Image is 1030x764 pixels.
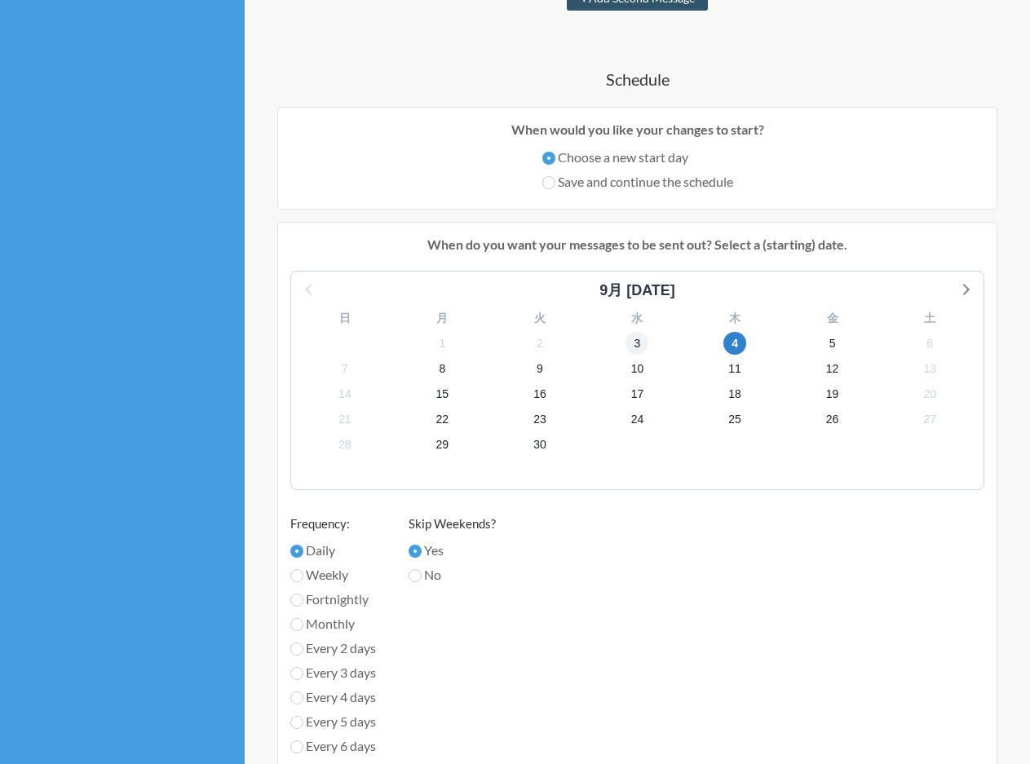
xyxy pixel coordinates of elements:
[542,148,733,167] label: Choose a new start day
[593,280,682,302] div: 9月 [DATE]
[542,152,555,165] input: Choose a new start day
[431,434,453,457] span: 2025年10月29日水曜日
[723,383,746,406] span: 2025年10月18日土曜日
[290,687,376,707] label: Every 4 days
[431,408,453,431] span: 2025年10月22日水曜日
[528,332,551,355] span: 2025年10月2日木曜日
[290,541,376,560] label: Daily
[821,408,844,431] span: 2025年10月26日日曜日
[431,332,453,355] span: 2025年10月1日水曜日
[290,614,376,634] label: Monthly
[409,569,422,582] input: No
[277,68,997,91] h4: Schedule
[881,306,979,331] div: 土
[918,357,941,380] span: 2025年10月13日月曜日
[290,565,376,585] label: Weekly
[626,332,648,355] span: 2025年10月3日金曜日
[290,235,984,254] p: When do you want your messages to be sent out? Select a (starting) date.
[626,357,648,380] span: 2025年10月10日金曜日
[290,594,303,607] input: Fortnightly
[290,618,303,631] input: Monthly
[334,408,356,431] span: 2025年10月21日火曜日
[528,408,551,431] span: 2025年10月23日木曜日
[918,332,941,355] span: 2025年10月6日月曜日
[431,383,453,406] span: 2025年10月15日水曜日
[290,120,984,139] p: When would you like your changes to start?
[723,332,746,355] span: 2025年10月4日土曜日
[290,691,303,704] input: Every 4 days
[528,383,551,406] span: 2025年10月16日木曜日
[542,172,733,192] label: Save and continue the schedule
[626,408,648,431] span: 2025年10月24日金曜日
[290,569,303,582] input: Weekly
[723,408,746,431] span: 2025年10月25日土曜日
[431,357,453,380] span: 2025年10月8日水曜日
[334,357,356,380] span: 2025年10月7日火曜日
[686,306,784,331] div: 木
[528,434,551,457] span: 2025年10月30日木曜日
[409,545,422,558] input: Yes
[821,357,844,380] span: 2025年10月12日日曜日
[290,514,376,533] label: Frequency:
[542,176,555,189] input: Save and continue the schedule
[589,306,687,331] div: 水
[528,357,551,380] span: 2025年10月9日木曜日
[821,383,844,406] span: 2025年10月19日日曜日
[290,712,376,731] label: Every 5 days
[626,383,648,406] span: 2025年10月17日金曜日
[491,306,589,331] div: 火
[290,590,376,609] label: Fortnightly
[334,434,356,457] span: 2025年10月28日火曜日
[290,740,303,753] input: Every 6 days
[409,565,496,585] label: No
[784,306,882,331] div: 金
[290,716,303,729] input: Every 5 days
[296,306,394,331] div: 日
[394,306,492,331] div: 月
[290,638,376,658] label: Every 2 days
[409,541,496,560] label: Yes
[334,383,356,406] span: 2025年10月14日火曜日
[290,663,376,682] label: Every 3 days
[821,332,844,355] span: 2025年10月5日日曜日
[290,643,303,656] input: Every 2 days
[290,545,303,558] input: Daily
[918,383,941,406] span: 2025年10月20日月曜日
[918,408,941,431] span: 2025年10月27日月曜日
[290,667,303,680] input: Every 3 days
[290,736,376,756] label: Every 6 days
[409,514,496,533] label: Skip Weekends?
[723,357,746,380] span: 2025年10月11日土曜日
